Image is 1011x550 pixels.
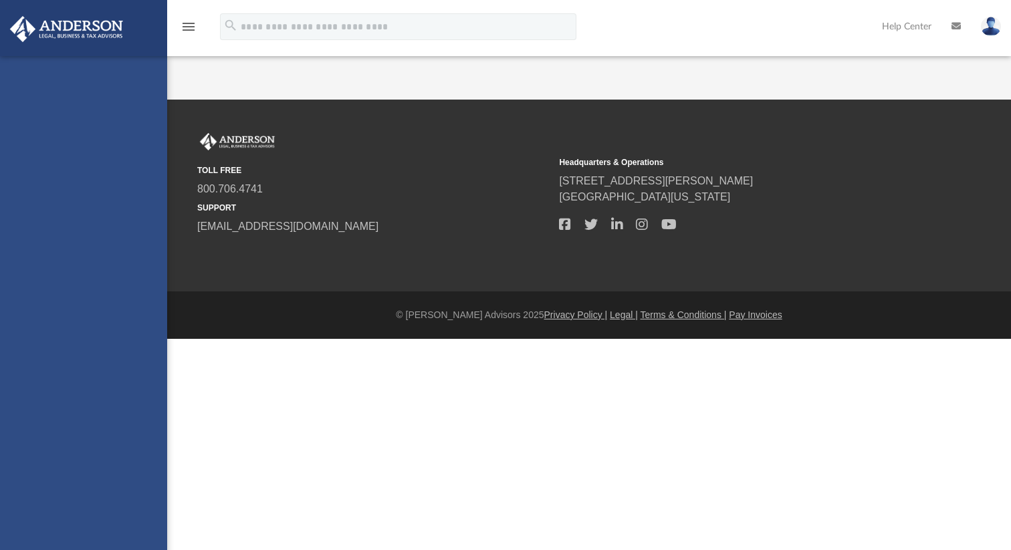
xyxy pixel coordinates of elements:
a: 800.706.4741 [197,183,263,194]
small: SUPPORT [197,202,550,214]
a: [STREET_ADDRESS][PERSON_NAME] [559,175,753,186]
a: menu [181,25,197,35]
img: User Pic [981,17,1001,36]
a: Legal | [610,309,638,320]
i: menu [181,19,197,35]
img: Anderson Advisors Platinum Portal [197,133,277,150]
img: Anderson Advisors Platinum Portal [6,16,127,42]
a: Privacy Policy | [544,309,608,320]
small: Headquarters & Operations [559,156,911,168]
small: TOLL FREE [197,164,550,176]
a: [GEOGRAPHIC_DATA][US_STATE] [559,191,730,202]
a: Pay Invoices [729,309,782,320]
div: © [PERSON_NAME] Advisors 2025 [167,308,1011,322]
a: [EMAIL_ADDRESS][DOMAIN_NAME] [197,221,378,232]
i: search [223,18,238,33]
a: Terms & Conditions | [641,309,727,320]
